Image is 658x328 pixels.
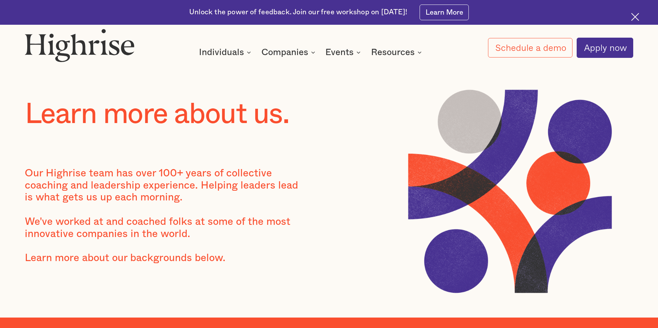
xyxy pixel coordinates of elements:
[325,48,354,56] div: Events
[631,13,639,21] img: Cross icon
[25,29,135,62] img: Highrise logo
[199,48,244,56] div: Individuals
[261,48,308,56] div: Companies
[25,167,305,276] div: Our Highrise team has over 100+ years of collective coaching and leadership experience. Helping l...
[261,48,317,56] div: Companies
[371,48,424,56] div: Resources
[189,7,407,17] div: Unlock the power of feedback. Join our free workshop on [DATE]!
[488,38,572,58] a: Schedule a demo
[577,38,633,58] a: Apply now
[371,48,415,56] div: Resources
[199,48,253,56] div: Individuals
[25,99,329,130] h1: Learn more about us.
[420,5,469,20] a: Learn More
[325,48,363,56] div: Events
